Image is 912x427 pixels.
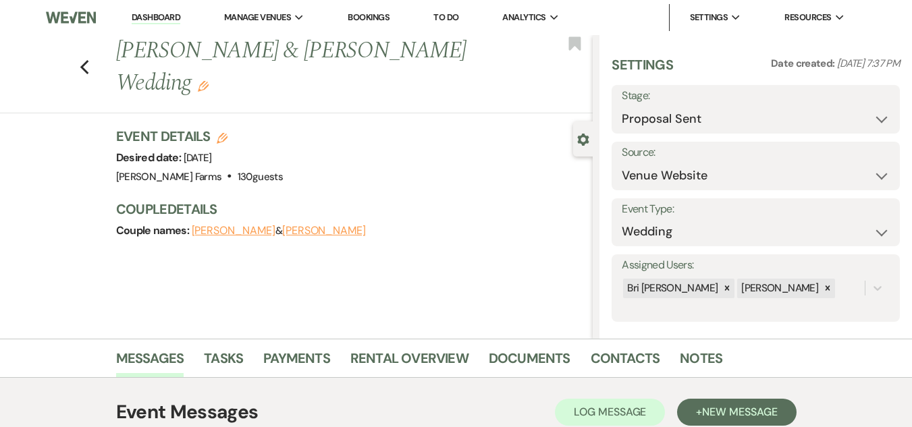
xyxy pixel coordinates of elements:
[433,11,458,23] a: To Do
[116,398,259,426] h1: Event Messages
[224,11,291,24] span: Manage Venues
[622,143,890,163] label: Source:
[46,3,97,32] img: Weven Logo
[577,132,589,145] button: Close lead details
[350,347,468,377] a: Rental Overview
[677,399,796,426] button: +New Message
[192,225,275,236] button: [PERSON_NAME]
[282,225,366,236] button: [PERSON_NAME]
[116,35,492,99] h1: [PERSON_NAME] & [PERSON_NAME] Wedding
[622,86,890,106] label: Stage:
[116,223,192,237] span: Couple names:
[204,347,243,377] a: Tasks
[502,11,545,24] span: Analytics
[132,11,180,24] a: Dashboard
[622,200,890,219] label: Event Type:
[489,347,570,377] a: Documents
[116,150,184,165] span: Desired date:
[263,347,330,377] a: Payments
[238,170,283,183] span: 130 guests
[116,347,184,377] a: Messages
[622,256,890,275] label: Assigned Users:
[612,55,673,85] h3: Settings
[555,399,665,426] button: Log Message
[690,11,728,24] span: Settings
[784,11,831,24] span: Resources
[192,224,366,237] span: &
[348,11,390,23] a: Bookings
[184,151,212,165] span: [DATE]
[116,170,222,183] span: [PERSON_NAME] Farms
[837,57,900,70] span: [DATE] 7:37 PM
[116,200,580,219] h3: Couple Details
[702,405,777,419] span: New Message
[574,405,646,419] span: Log Message
[198,80,209,92] button: Edit
[771,57,837,70] span: Date created:
[591,347,660,377] a: Contacts
[116,127,283,146] h3: Event Details
[737,279,820,298] div: [PERSON_NAME]
[680,347,722,377] a: Notes
[623,279,720,298] div: Bri [PERSON_NAME]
